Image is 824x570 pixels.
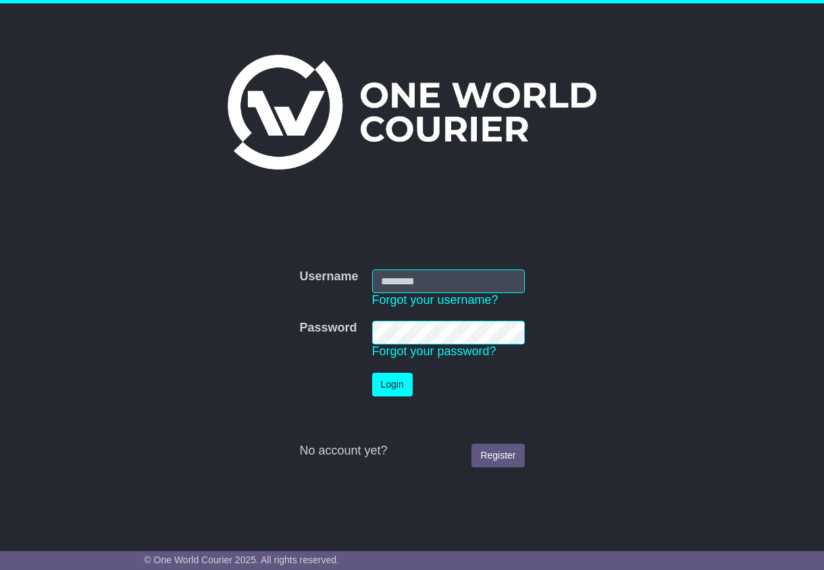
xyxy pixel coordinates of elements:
a: Forgot your password? [372,344,496,358]
div: No account yet? [299,444,524,459]
img: One World [228,55,596,170]
a: Forgot your username? [372,293,498,307]
a: Register [471,444,524,467]
label: Password [299,321,357,336]
button: Login [372,373,413,396]
label: Username [299,269,358,284]
span: © One World Courier 2025. All rights reserved. [144,554,339,565]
